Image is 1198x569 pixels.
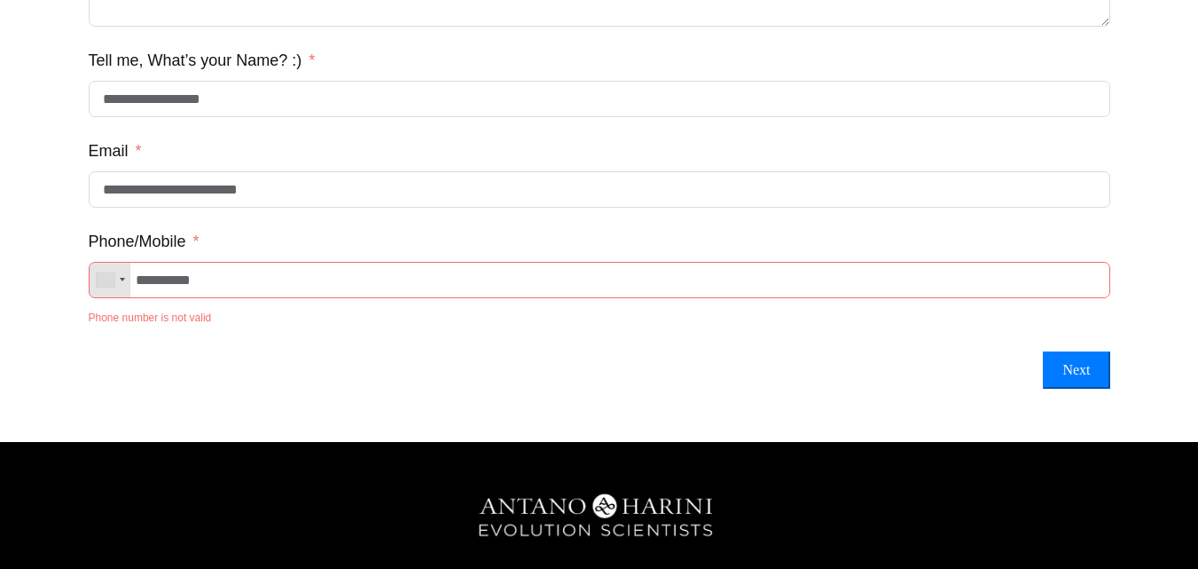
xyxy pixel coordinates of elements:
label: Email [89,135,142,167]
label: Tell me, What’s your Name? :) [89,44,316,76]
input: Phone/Mobile [89,262,1110,298]
div: Phone number is not valid [89,302,1110,334]
img: AH_Ev-png-2 [444,478,755,557]
input: Email [89,171,1110,208]
label: Phone/Mobile [89,225,200,257]
div: Telephone country code [90,263,130,297]
input: Tell me, What’s your Name? :) [89,81,1110,117]
button: Next [1043,352,1109,389]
